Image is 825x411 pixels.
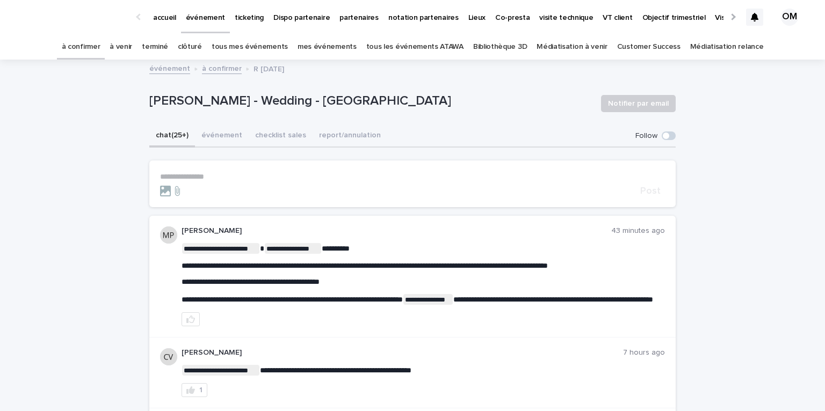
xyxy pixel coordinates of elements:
a: Bibliothèque 3D [473,34,527,60]
a: mes événements [298,34,357,60]
p: [PERSON_NAME] - Wedding - [GEOGRAPHIC_DATA] [149,93,592,109]
button: Post [636,186,665,196]
p: [PERSON_NAME] [182,348,623,357]
a: terminé [142,34,168,60]
button: Notifier par email [601,95,676,112]
span: Notifier par email [608,98,669,109]
a: à venir [110,34,132,60]
div: OM [781,9,798,26]
p: 43 minutes ago [611,226,665,236]
button: report/annulation [313,125,387,148]
div: 1 [199,386,202,394]
a: Médiatisation à venir [537,34,607,60]
p: Follow [635,131,657,141]
a: clôturé [178,34,202,60]
button: 1 [182,383,207,397]
button: chat (25+) [149,125,195,148]
span: Post [640,186,661,196]
a: tous les événements ATAWA [366,34,464,60]
a: à confirmer [202,62,242,74]
p: 7 hours ago [623,348,665,357]
img: Ls34BcGeRexTGTNfXpUC [21,6,126,28]
a: Customer Success [617,34,681,60]
a: tous mes événements [212,34,288,60]
p: [PERSON_NAME] [182,226,611,236]
button: événement [195,125,249,148]
a: événement [149,62,190,74]
p: R [DATE] [254,62,284,74]
a: Médiatisation relance [690,34,764,60]
button: checklist sales [249,125,313,148]
a: à confirmer [62,34,100,60]
button: like this post [182,312,200,326]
